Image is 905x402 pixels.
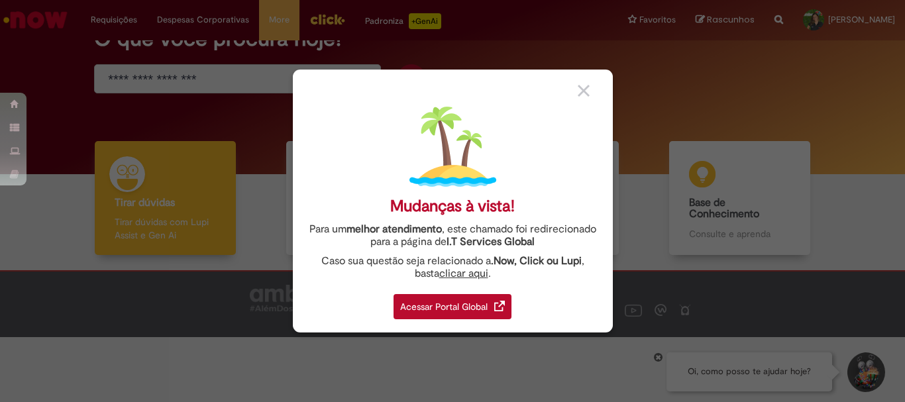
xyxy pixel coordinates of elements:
[409,103,496,190] img: island.png
[491,254,582,268] strong: .Now, Click ou Lupi
[303,223,603,248] div: Para um , este chamado foi redirecionado para a página de
[303,255,603,280] div: Caso sua questão seja relacionado a , basta .
[439,260,488,280] a: clicar aqui
[447,228,535,248] a: I.T Services Global
[390,197,515,216] div: Mudanças à vista!
[394,294,511,319] div: Acessar Portal Global
[346,223,442,236] strong: melhor atendimento
[578,85,590,97] img: close_button_grey.png
[494,301,505,311] img: redirect_link.png
[394,287,511,319] a: Acessar Portal Global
